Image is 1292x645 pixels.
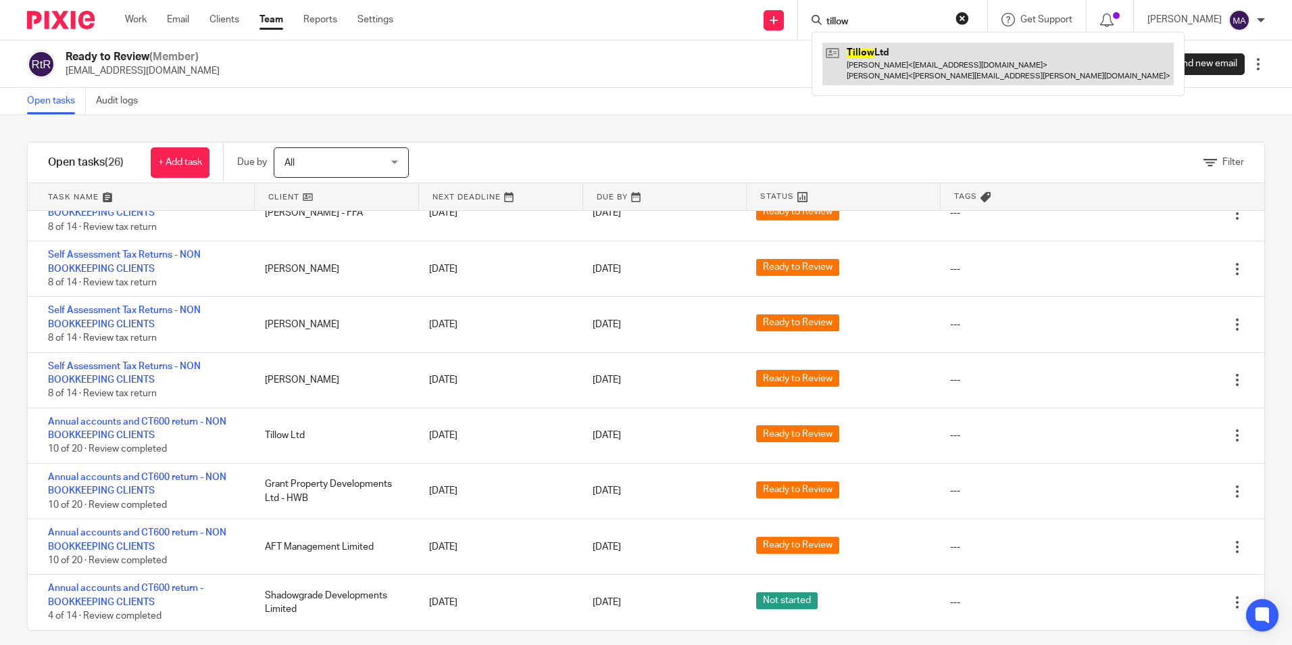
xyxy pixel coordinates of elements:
span: Ready to Review [756,481,839,498]
a: Settings [357,13,393,26]
span: [DATE] [593,598,621,607]
span: 10 of 20 · Review completed [48,500,167,510]
div: Grant Property Developments Ltd - HWB [251,471,415,512]
input: Search [825,16,947,28]
span: 8 of 14 · Review tax return [48,222,157,232]
span: 4 of 14 · Review completed [48,611,161,621]
span: (Member) [149,51,199,62]
span: 8 of 14 · Review tax return [48,278,157,287]
span: Ready to Review [756,314,839,331]
a: Reports [303,13,337,26]
span: Tags [954,191,977,202]
div: --- [950,373,960,387]
span: [DATE] [593,264,621,274]
span: Ready to Review [756,259,839,276]
div: [PERSON_NAME] [251,366,415,393]
p: [PERSON_NAME] [1147,13,1222,26]
p: [EMAIL_ADDRESS][DOMAIN_NAME] [66,64,220,78]
div: --- [950,262,960,276]
div: --- [950,540,960,554]
span: Get Support [1020,15,1072,24]
img: svg%3E [1228,9,1250,31]
h2: Ready to Review [66,50,220,64]
div: --- [950,484,960,498]
div: Shadowgrade Developments Limited [251,582,415,623]
div: --- [950,318,960,331]
div: [PERSON_NAME] [251,311,415,338]
span: 8 of 14 · Review tax return [48,389,157,399]
div: --- [950,429,960,442]
span: [DATE] [593,209,621,218]
span: Filter [1222,158,1244,167]
span: Not started [756,592,818,609]
span: 10 of 20 · Review completed [48,445,167,454]
p: Due by [237,156,267,169]
span: (26) [105,157,124,168]
div: [DATE] [416,199,579,226]
div: [PERSON_NAME] [251,256,415,283]
a: Self Assessment Tax Returns - NON BOOKKEEPING CLIENTS [48,306,201,329]
a: Self Assessment Tax Returns - NON BOOKKEEPING CLIENTS [48,250,201,273]
a: Annual accounts and CT600 return - BOOKKEEPING CLIENTS [48,583,203,606]
a: Email [167,13,189,26]
div: [DATE] [416,533,579,560]
a: Annual accounts and CT600 return - NON BOOKKEEPING CLIENTS [48,417,226,440]
span: [DATE] [593,542,621,552]
span: Ready to Review [756,537,839,554]
div: AFT Management Limited [251,533,415,560]
span: Ready to Review [756,204,839,220]
span: Ready to Review [756,425,839,442]
button: Clear [955,11,969,25]
span: Status [760,191,794,202]
div: [DATE] [416,256,579,283]
span: [DATE] [593,375,621,385]
div: [DATE] [416,477,579,504]
div: [DATE] [416,422,579,449]
div: [DATE] [416,589,579,616]
a: + Add task [151,147,209,178]
span: [DATE] [593,431,621,440]
div: --- [950,596,960,609]
span: [DATE] [593,487,621,496]
span: 8 of 14 · Review tax return [48,333,157,343]
span: 10 of 20 · Review completed [48,556,167,565]
a: Team [259,13,283,26]
a: Clients [209,13,239,26]
div: [DATE] [416,311,579,338]
div: --- [950,206,960,220]
div: [PERSON_NAME] - FFA [251,199,415,226]
span: Ready to Review [756,370,839,387]
a: Self Assessment Tax Returns - NON BOOKKEEPING CLIENTS [48,362,201,385]
a: Send new email [1149,53,1245,75]
div: [DATE] [416,366,579,393]
a: Annual accounts and CT600 return - NON BOOKKEEPING CLIENTS [48,528,226,551]
div: Tillow Ltd [251,422,415,449]
img: svg%3E [27,50,55,78]
span: All [284,158,295,168]
img: Pixie [27,11,95,29]
a: Annual accounts and CT600 return - NON BOOKKEEPING CLIENTS [48,473,226,496]
a: Audit logs [96,88,148,114]
span: [DATE] [593,320,621,329]
a: Open tasks [27,88,86,114]
h1: Open tasks [48,156,124,170]
a: Work [125,13,147,26]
